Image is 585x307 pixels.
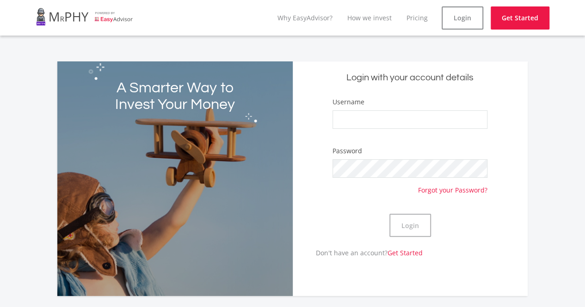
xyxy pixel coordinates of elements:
[418,178,487,195] a: Forgot your Password?
[347,13,392,22] a: How we invest
[277,13,333,22] a: Why EasyAdvisor?
[388,248,423,257] a: Get Started
[406,13,428,22] a: Pricing
[293,248,423,258] p: Don't have an account?
[333,146,362,156] label: Password
[300,72,521,84] h5: Login with your account details
[389,214,431,237] button: Login
[442,6,483,30] a: Login
[333,97,364,107] label: Username
[105,80,246,113] h2: A Smarter Way to Invest Your Money
[491,6,549,30] a: Get Started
